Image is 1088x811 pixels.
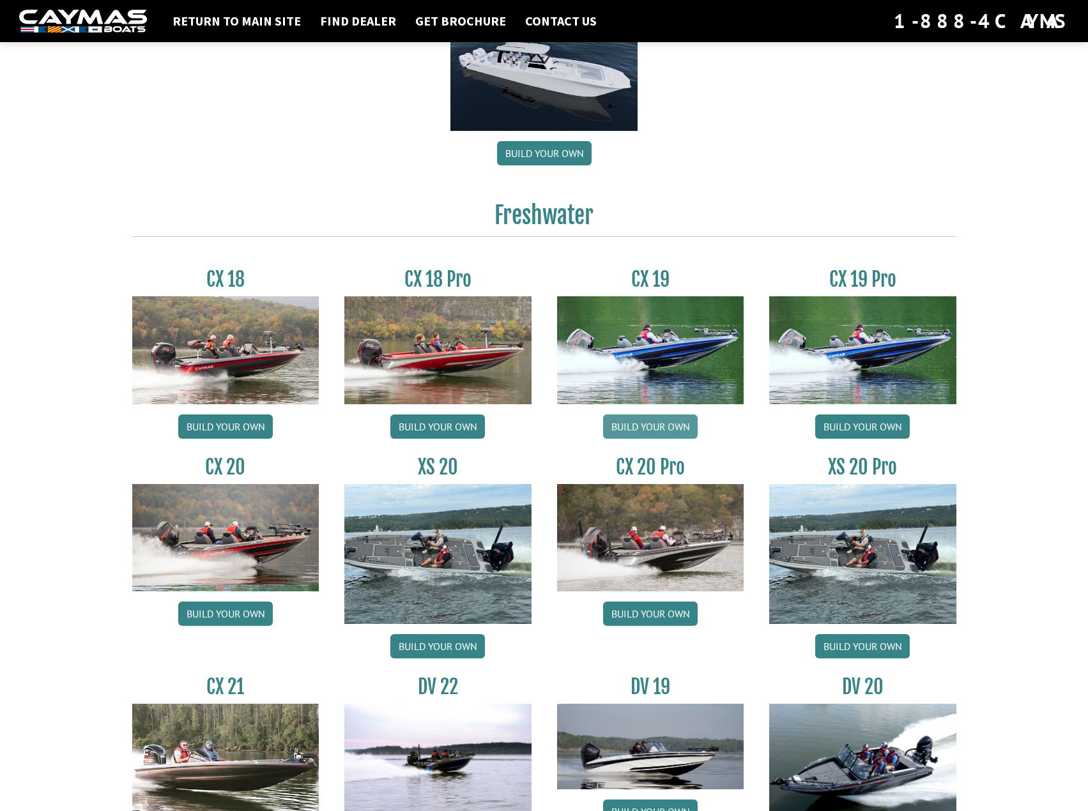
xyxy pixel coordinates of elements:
[557,296,744,404] img: CX19_thumbnail.jpg
[178,414,273,439] a: Build your own
[390,634,485,658] a: Build your own
[132,704,319,811] img: CX21_thumb.jpg
[132,455,319,479] h3: CX 20
[815,634,910,658] a: Build your own
[557,268,744,291] h3: CX 19
[769,268,956,291] h3: CX 19 Pro
[344,484,532,624] img: XS_20_resized.jpg
[497,141,592,165] a: Build your own
[603,602,698,626] a: Build your own
[557,704,744,789] img: dv-19-ban_from_website_for_caymas_connect.png
[769,675,956,699] h3: DV 20
[344,268,532,291] h3: CX 18 Pro
[344,296,532,404] img: CX-18SS_thumbnail.jpg
[409,13,512,29] a: Get Brochure
[769,484,956,624] img: XS_20_resized.jpg
[132,201,956,237] h2: Freshwater
[314,13,402,29] a: Find Dealer
[344,455,532,479] h3: XS 20
[132,675,319,699] h3: CX 21
[132,268,319,291] h3: CX 18
[894,7,1069,35] div: 1-888-4CAYMAS
[557,455,744,479] h3: CX 20 Pro
[603,414,698,439] a: Build your own
[19,10,147,33] img: white-logo-c9c8dbefe5ff5ceceb0f0178aa75bf4bb51f6bca0971e226c86eb53dfe498488.png
[557,675,744,699] h3: DV 19
[557,484,744,591] img: CX-20Pro_thumbnail.jpg
[166,13,307,29] a: Return to main site
[769,455,956,479] h3: XS 20 Pro
[132,296,319,404] img: CX-18S_thumbnail.jpg
[519,13,603,29] a: Contact Us
[178,602,273,626] a: Build your own
[132,484,319,591] img: CX-20_thumbnail.jpg
[769,296,956,404] img: CX19_thumbnail.jpg
[390,414,485,439] a: Build your own
[450,18,638,132] img: 44ct_background.png
[344,675,532,699] h3: DV 22
[815,414,910,439] a: Build your own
